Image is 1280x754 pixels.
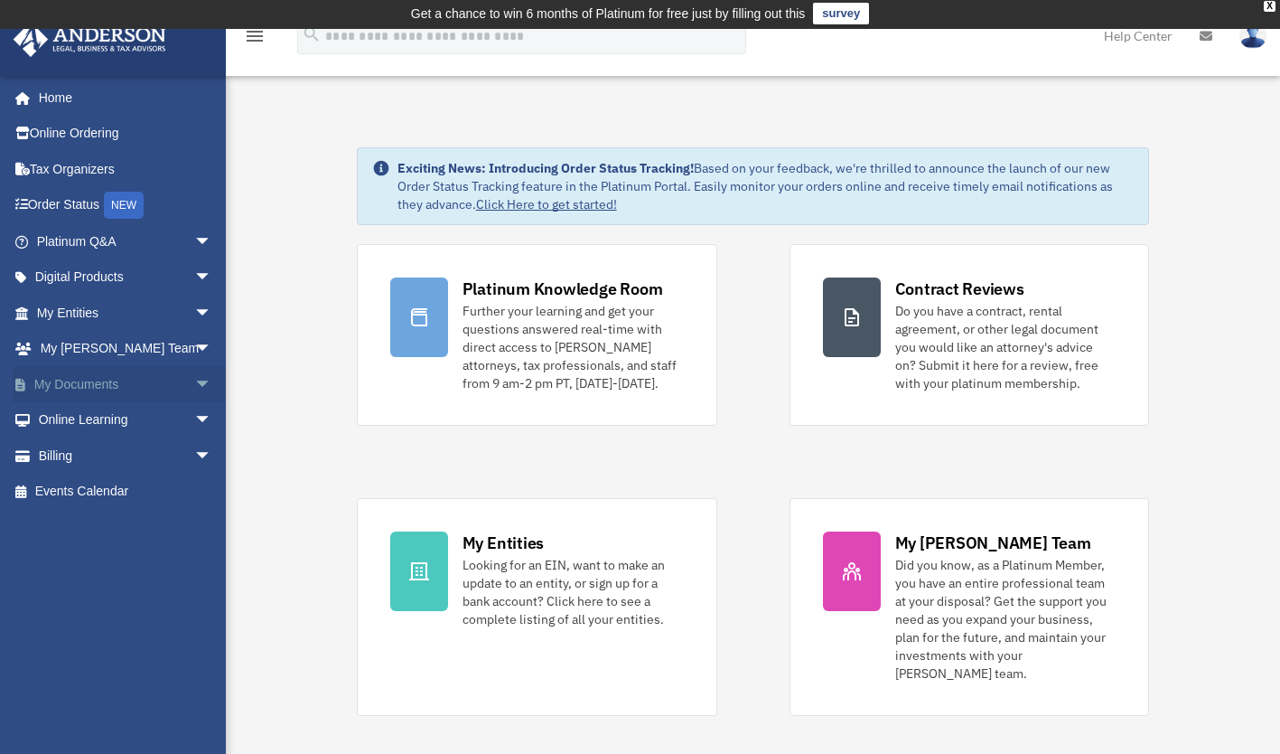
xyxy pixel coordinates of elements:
a: My [PERSON_NAME] Team Did you know, as a Platinum Member, you have an entire professional team at... [789,498,1150,716]
a: survey [813,3,869,24]
a: My Documentsarrow_drop_down [13,366,239,402]
span: arrow_drop_down [194,438,230,475]
span: arrow_drop_down [194,402,230,439]
div: Did you know, as a Platinum Member, you have an entire professional team at your disposal? Get th... [895,556,1116,683]
a: Digital Productsarrow_drop_down [13,259,239,296]
strong: Exciting News: Introducing Order Status Tracking! [397,160,694,176]
a: Home [13,80,230,116]
a: Order StatusNEW [13,187,239,224]
div: close [1264,1,1275,12]
a: My [PERSON_NAME] Teamarrow_drop_down [13,331,239,367]
a: Tax Organizers [13,151,239,187]
div: Based on your feedback, we're thrilled to announce the launch of our new Order Status Tracking fe... [397,159,1135,213]
a: Platinum Q&Aarrow_drop_down [13,223,239,259]
div: My Entities [462,532,544,554]
div: Platinum Knowledge Room [462,278,663,300]
div: Get a chance to win 6 months of Platinum for free just by filling out this [411,3,806,24]
a: menu [244,32,266,47]
a: Events Calendar [13,474,239,510]
span: arrow_drop_down [194,366,230,403]
img: User Pic [1239,23,1266,49]
a: Billingarrow_drop_down [13,438,239,474]
div: NEW [104,192,144,219]
div: Further your learning and get your questions answered real-time with direct access to [PERSON_NAM... [462,302,684,392]
a: Click Here to get started! [476,196,617,212]
a: My Entities Looking for an EIN, want to make an update to an entity, or sign up for a bank accoun... [357,498,717,716]
a: Contract Reviews Do you have a contract, rental agreement, or other legal document you would like... [789,244,1150,426]
span: arrow_drop_down [194,223,230,260]
div: My [PERSON_NAME] Team [895,532,1091,554]
div: Do you have a contract, rental agreement, or other legal document you would like an attorney's ad... [895,302,1116,392]
i: menu [244,25,266,47]
a: Platinum Knowledge Room Further your learning and get your questions answered real-time with dire... [357,244,717,426]
img: Anderson Advisors Platinum Portal [8,22,172,57]
div: Looking for an EIN, want to make an update to an entity, or sign up for a bank account? Click her... [462,556,684,628]
span: arrow_drop_down [194,295,230,332]
span: arrow_drop_down [194,331,230,368]
a: Online Ordering [13,116,239,152]
a: Online Learningarrow_drop_down [13,402,239,438]
span: arrow_drop_down [194,259,230,297]
a: My Entitiesarrow_drop_down [13,295,239,331]
div: Contract Reviews [895,278,1024,300]
i: search [302,24,322,44]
